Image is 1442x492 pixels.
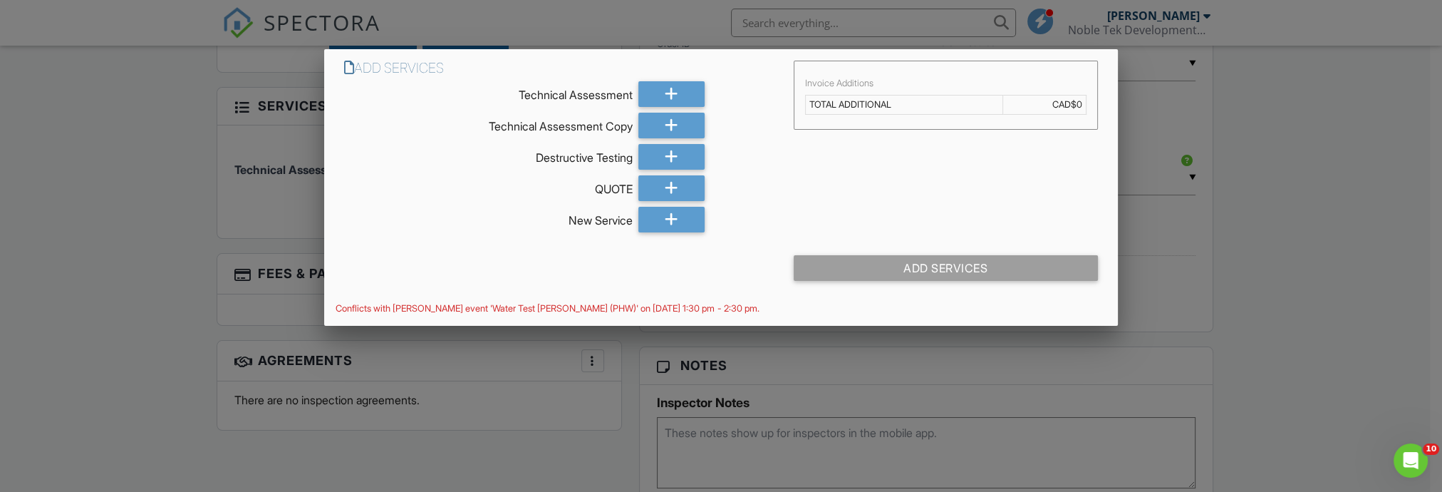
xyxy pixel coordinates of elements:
div: Invoice Additions [805,78,1086,89]
iframe: Intercom live chat [1394,444,1428,478]
div: QUOTE [344,175,632,197]
h6: Add Services [344,61,777,76]
div: New Service [344,207,632,228]
div: Destructive Testing [344,144,632,165]
div: Technical Assessment Copy [344,113,632,134]
div: Add Services [794,255,1097,281]
td: CAD$0 [1003,96,1086,115]
div: Technical Assessment [344,81,632,103]
td: TOTAL ADDITIONAL [806,96,1003,115]
div: Conflicts with [PERSON_NAME] event 'Water Test [PERSON_NAME] (PHW)' on [DATE] 1:30 pm - 2:30 pm. [324,303,1117,314]
span: 10 [1423,444,1439,455]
